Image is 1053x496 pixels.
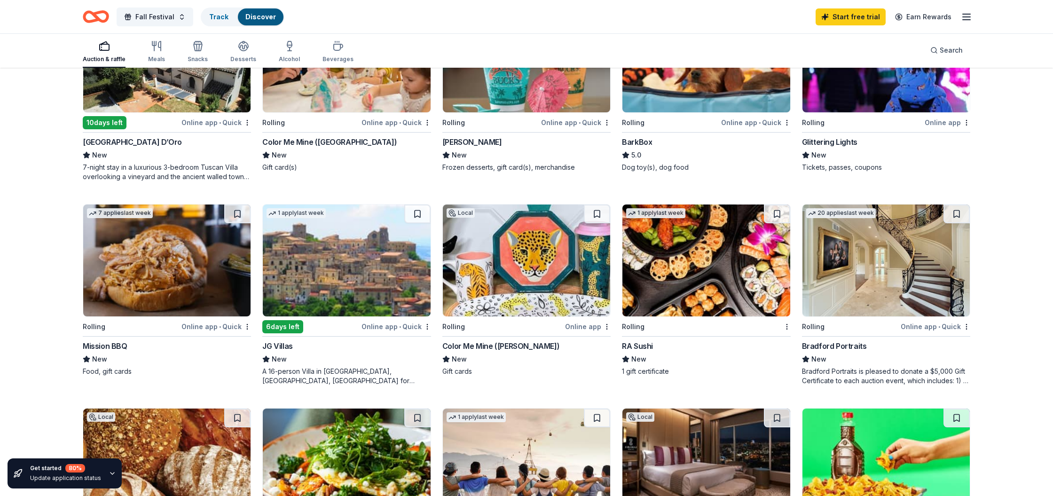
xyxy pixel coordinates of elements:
button: Meals [148,37,165,68]
div: 1 apply last week [626,208,685,218]
div: 10 days left [83,116,126,129]
div: RA Sushi [622,340,653,352]
div: Desserts [230,55,256,63]
span: New [452,354,467,365]
span: 5.0 [631,150,641,161]
div: Online app [565,321,611,332]
a: Home [83,6,109,28]
div: 1 apply last week [447,412,506,422]
a: Earn Rewards [889,8,957,25]
button: Snacks [188,37,208,68]
div: Rolling [622,117,644,128]
button: Alcohol [279,37,300,68]
span: New [272,150,287,161]
div: Color Me Mine ([GEOGRAPHIC_DATA]) [262,136,397,148]
div: Rolling [802,117,825,128]
div: [PERSON_NAME] [442,136,502,148]
div: 6 days left [262,320,303,333]
div: 7-night stay in a luxurious 3-bedroom Tuscan Villa overlooking a vineyard and the ancient walled ... [83,163,251,181]
div: A 16-person Villa in [GEOGRAPHIC_DATA], [GEOGRAPHIC_DATA], [GEOGRAPHIC_DATA] for 7days/6nights (R... [262,367,431,386]
div: Food, gift cards [83,367,251,376]
div: Dog toy(s), dog food [622,163,790,172]
span: • [399,119,401,126]
div: BarkBox [622,136,652,148]
div: 1 gift certificate [622,367,790,376]
div: Rolling [83,321,105,332]
div: Local [626,412,654,422]
img: Image for Color Me Mine (Henderson) [443,205,610,316]
div: [GEOGRAPHIC_DATA] D’Oro [83,136,182,148]
div: Rolling [802,321,825,332]
button: Beverages [322,37,354,68]
div: Online app Quick [181,321,251,332]
div: Frozen desserts, gift card(s), merchandise [442,163,611,172]
div: Gift card(s) [262,163,431,172]
span: • [759,119,761,126]
a: Image for Bradford Portraits20 applieslast weekRollingOnline app•QuickBradford PortraitsNewBradfo... [802,204,970,386]
img: Image for Mission BBQ [83,205,251,316]
button: TrackDiscover [201,8,284,26]
div: Online app Quick [901,321,970,332]
span: New [92,354,107,365]
span: New [811,354,826,365]
div: Snacks [188,55,208,63]
div: Rolling [622,321,644,332]
a: Image for Color Me Mine (Henderson)LocalRollingOnline appColor Me Mine ([PERSON_NAME])NewGift cards [442,204,611,376]
a: Image for JG Villas1 applylast week6days leftOnline app•QuickJG VillasNewA 16-person Villa in [GE... [262,204,431,386]
span: New [631,354,646,365]
div: Rolling [442,321,465,332]
button: Search [923,41,970,60]
div: Update application status [30,474,101,482]
img: Image for JG Villas [263,205,430,316]
a: Image for Mission BBQ7 applieslast weekRollingOnline app•QuickMission BBQNewFood, gift cards [83,204,251,376]
button: Fall Festival [117,8,193,26]
div: 1 apply last week [267,208,326,218]
span: • [579,119,581,126]
div: Online app Quick [541,117,611,128]
span: • [399,323,401,331]
a: Start free trial [816,8,886,25]
div: Color Me Mine ([PERSON_NAME]) [442,340,559,352]
span: Fall Festival [135,11,174,23]
div: Beverages [322,55,354,63]
div: Online app [925,117,970,128]
div: Mission BBQ [83,340,127,352]
div: 80 % [65,464,85,472]
button: Desserts [230,37,256,68]
span: • [938,323,940,331]
div: Bradford Portraits [802,340,867,352]
div: Rolling [262,117,285,128]
a: Discover [245,13,276,21]
div: Meals [148,55,165,63]
img: Image for RA Sushi [622,205,790,316]
button: Auction & raffle [83,37,126,68]
div: 20 applies last week [806,208,876,218]
div: Online app Quick [361,117,431,128]
div: Alcohol [279,55,300,63]
div: Rolling [442,117,465,128]
span: Search [940,45,963,56]
span: • [219,323,221,331]
a: Track [209,13,228,21]
div: Bradford Portraits is pleased to donate a $5,000 Gift Certificate to each auction event, which in... [802,367,970,386]
div: Gift cards [442,367,611,376]
span: New [811,150,826,161]
div: Tickets, passes, coupons [802,163,970,172]
div: Auction & raffle [83,55,126,63]
span: • [219,119,221,126]
div: Online app Quick [181,117,251,128]
div: Glittering Lights [802,136,857,148]
img: Image for Bradford Portraits [802,205,970,316]
div: JG Villas [262,340,292,352]
div: 7 applies last week [87,208,153,218]
div: Get started [30,464,101,472]
div: Online app Quick [361,321,431,332]
a: Image for RA Sushi1 applylast weekRollingRA SushiNew1 gift certificate [622,204,790,376]
div: Local [87,412,115,422]
div: Online app Quick [721,117,791,128]
span: New [452,150,467,161]
span: New [272,354,287,365]
div: Local [447,208,475,218]
span: New [92,150,107,161]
